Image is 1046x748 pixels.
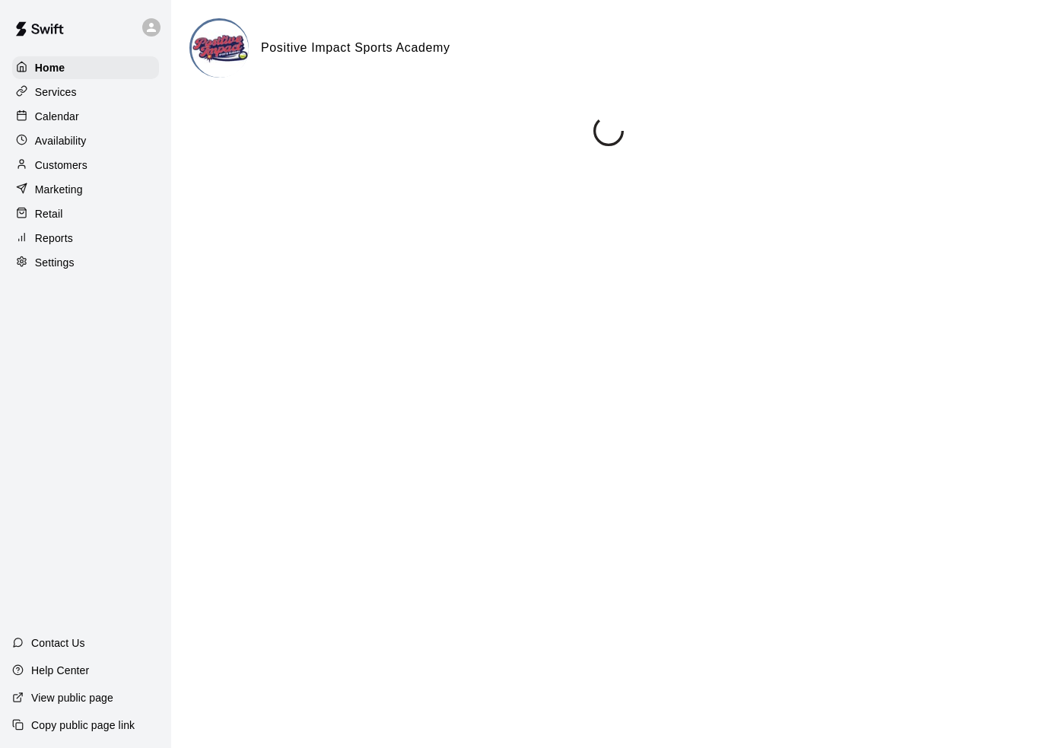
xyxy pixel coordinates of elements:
[12,202,159,225] a: Retail
[12,56,159,79] a: Home
[31,635,85,651] p: Contact Us
[35,60,65,75] p: Home
[12,154,159,177] a: Customers
[12,105,159,128] a: Calendar
[12,227,159,250] a: Reports
[35,84,77,100] p: Services
[12,129,159,152] a: Availability
[31,690,113,705] p: View public page
[31,718,135,733] p: Copy public page link
[35,133,87,148] p: Availability
[35,231,73,246] p: Reports
[35,109,79,124] p: Calendar
[35,158,87,173] p: Customers
[35,255,75,270] p: Settings
[192,21,249,78] img: Positive Impact Sports Academy logo
[31,663,89,678] p: Help Center
[35,206,63,221] p: Retail
[261,38,450,58] h6: Positive Impact Sports Academy
[12,178,159,201] a: Marketing
[12,81,159,103] a: Services
[12,251,159,274] a: Settings
[35,182,83,197] p: Marketing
